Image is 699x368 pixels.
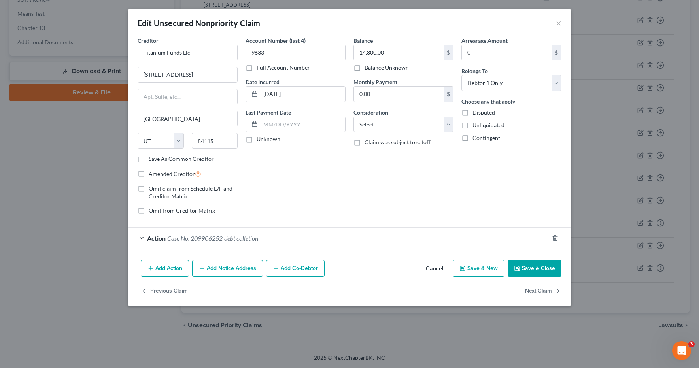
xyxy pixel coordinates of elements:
[508,260,561,277] button: Save & Close
[472,122,504,128] span: Unliquidated
[365,64,409,72] label: Balance Unknown
[261,117,345,132] input: MM/DD/YYYY
[472,134,500,141] span: Contingent
[147,234,166,242] span: Action
[138,45,238,60] input: Search creditor by name...
[354,45,444,60] input: 0.00
[261,87,345,102] input: MM/DD/YYYY
[354,87,444,102] input: 0.00
[167,234,223,242] span: Case No. 209906252
[138,111,237,126] input: Enter city...
[257,135,280,143] label: Unknown
[246,36,306,45] label: Account Number (last 4)
[138,67,237,82] input: Enter address...
[365,139,431,145] span: Claim was subject to setoff
[192,260,263,277] button: Add Notice Address
[141,283,188,300] button: Previous Claim
[672,341,691,360] iframe: Intercom live chat
[444,45,453,60] div: $
[149,155,214,163] label: Save As Common Creditor
[419,261,450,277] button: Cancel
[138,89,237,104] input: Apt, Suite, etc...
[246,78,280,86] label: Date Incurred
[453,260,504,277] button: Save & New
[461,97,515,106] label: Choose any that apply
[138,37,159,44] span: Creditor
[149,207,215,214] span: Omit from Creditor Matrix
[353,78,397,86] label: Monthly Payment
[224,234,258,242] span: debt colletion
[461,68,488,74] span: Belongs To
[525,283,561,300] button: Next Claim
[138,17,261,28] div: Edit Unsecured Nonpriority Claim
[472,109,495,116] span: Disputed
[353,108,388,117] label: Consideration
[257,64,310,72] label: Full Account Number
[444,87,453,102] div: $
[552,45,561,60] div: $
[462,45,552,60] input: 0.00
[149,170,195,177] span: Amended Creditor
[246,108,291,117] label: Last Payment Date
[353,36,373,45] label: Balance
[192,133,238,149] input: Enter zip...
[246,45,346,60] input: XXXX
[461,36,508,45] label: Arrearage Amount
[556,18,561,28] button: ×
[688,341,695,347] span: 3
[141,260,189,277] button: Add Action
[149,185,232,200] span: Omit claim from Schedule E/F and Creditor Matrix
[266,260,325,277] button: Add Co-Debtor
